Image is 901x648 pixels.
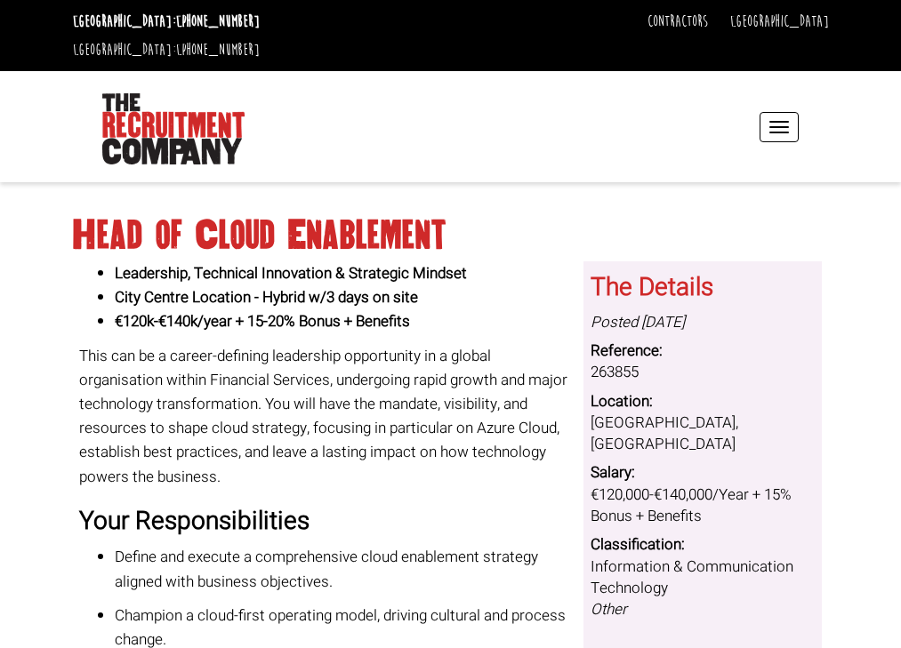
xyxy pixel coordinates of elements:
[591,534,815,556] dt: Classification:
[176,40,260,60] a: [PHONE_NUMBER]
[115,545,570,593] p: Define and execute a comprehensive cloud enablement strategy aligned with business objectives.
[591,340,815,362] dt: Reference:
[102,93,245,164] img: The Recruitment Company
[591,311,685,333] i: Posted [DATE]
[115,262,467,284] strong: Leadership, Technical Innovation & Strategic Mindset
[115,310,410,332] strong: €120k-€140k/year + 15-20% Bonus + Benefits
[79,508,570,536] h3: Your Responsibilities
[176,12,260,31] a: [PHONE_NUMBER]
[591,275,815,302] h3: The Details
[68,36,264,64] li: [GEOGRAPHIC_DATA]:
[730,12,829,31] a: [GEOGRAPHIC_DATA]
[115,286,418,308] strong: City Centre Location - Hybrid w/3 days on site
[79,345,567,488] span: This can be a career-defining leadership opportunity in a global organisation within Financial Se...
[591,412,815,456] dd: [GEOGRAPHIC_DATA], [GEOGRAPHIC_DATA]
[591,484,815,528] dd: €120,000-€140,000/Year + 15% Bonus + Benefits
[591,462,815,484] dt: Salary:
[591,598,627,620] i: Other
[591,391,815,412] dt: Location:
[591,362,815,383] dd: 263855
[591,556,815,621] dd: Information & Communication Technology
[68,7,264,36] li: [GEOGRAPHIC_DATA]:
[648,12,708,31] a: Contractors
[73,220,829,252] h1: Head of Cloud Enablement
